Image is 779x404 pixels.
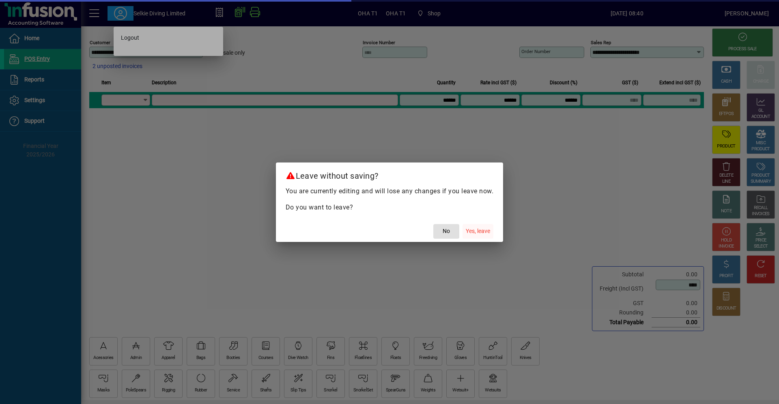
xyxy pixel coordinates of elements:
span: Yes, leave [466,227,490,235]
span: No [443,227,450,235]
button: No [433,224,459,239]
p: You are currently editing and will lose any changes if you leave now. [286,186,494,196]
h2: Leave without saving? [276,162,504,186]
button: Yes, leave [463,224,493,239]
p: Do you want to leave? [286,203,494,212]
